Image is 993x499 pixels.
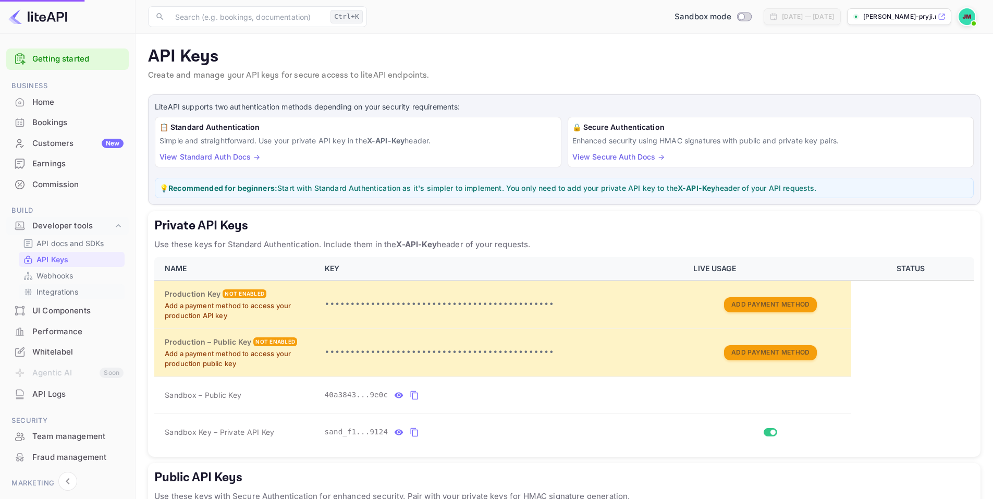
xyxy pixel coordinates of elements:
[36,238,104,249] p: API docs and SDKs
[6,384,129,405] div: API Logs
[154,257,974,451] table: private api keys table
[32,179,124,191] div: Commission
[165,336,251,348] h6: Production – Public Key
[670,11,755,23] div: Switch to Production mode
[6,133,129,154] div: CustomersNew
[23,238,120,249] a: API docs and SDKs
[36,286,78,297] p: Integrations
[724,347,817,356] a: Add Payment Method
[36,270,73,281] p: Webhooks
[325,390,388,400] span: 40a3843...9e0c
[32,326,124,338] div: Performance
[19,252,125,267] div: API Keys
[330,10,363,23] div: Ctrl+K
[325,298,681,311] p: •••••••••••••••••••••••••••••••••••••••••••••
[160,152,260,161] a: View Standard Auth Docs →
[6,322,129,341] a: Performance
[32,158,124,170] div: Earnings
[155,101,974,113] p: LiteAPI supports two authentication methods depending on your security requirements:
[6,427,129,446] a: Team management
[32,346,124,358] div: Whitelabel
[959,8,975,25] img: Jordan Mason
[325,346,681,359] p: •••••••••••••••••••••••••••••••••••••••••••••
[165,349,312,369] p: Add a payment method to access your production public key
[32,96,124,108] div: Home
[160,182,969,193] p: 💡 Start with Standard Authentication as it's simpler to implement. You only need to add your priv...
[724,345,817,360] button: Add Payment Method
[32,220,113,232] div: Developer tools
[154,469,974,486] h5: Public API Keys
[367,136,404,145] strong: X-API-Key
[6,205,129,216] span: Build
[36,254,68,265] p: API Keys
[58,472,77,491] button: Collapse navigation
[6,80,129,92] span: Business
[6,447,129,467] a: Fraud management
[6,301,129,320] a: UI Components
[6,384,129,404] a: API Logs
[6,92,129,113] div: Home
[154,238,974,251] p: Use these keys for Standard Authentication. Include them in the header of your requests.
[572,135,970,146] p: Enhanced security using HMAC signatures with public and private key pairs.
[32,452,124,464] div: Fraud management
[165,288,220,300] h6: Production Key
[6,322,129,342] div: Performance
[23,254,120,265] a: API Keys
[6,301,129,321] div: UI Components
[253,337,297,346] div: Not enabled
[19,236,125,251] div: API docs and SDKs
[23,286,120,297] a: Integrations
[32,117,124,129] div: Bookings
[6,133,129,153] a: CustomersNew
[154,257,318,281] th: NAME
[23,270,120,281] a: Webhooks
[32,53,124,65] a: Getting started
[6,154,129,174] div: Earnings
[6,342,129,361] a: Whitelabel
[6,342,129,362] div: Whitelabel
[148,69,980,82] p: Create and manage your API keys for secure access to liteAPI endpoints.
[160,135,557,146] p: Simple and straightforward. Use your private API key in the header.
[851,257,974,281] th: STATUS
[168,184,277,192] strong: Recommended for beginners:
[165,428,274,436] span: Sandbox Key – Private API Key
[32,431,124,443] div: Team management
[19,284,125,299] div: Integrations
[32,305,124,317] div: UI Components
[6,427,129,447] div: Team management
[6,175,129,194] a: Commission
[6,154,129,173] a: Earnings
[396,239,436,249] strong: X-API-Key
[724,299,817,308] a: Add Payment Method
[223,289,266,298] div: Not enabled
[169,6,326,27] input: Search (e.g. bookings, documentation)
[325,427,388,437] span: sand_f1...9124
[687,257,851,281] th: LIVE USAGE
[8,8,67,25] img: LiteAPI logo
[6,447,129,468] div: Fraud management
[572,152,665,161] a: View Secure Auth Docs →
[675,11,731,23] span: Sandbox mode
[6,478,129,489] span: Marketing
[154,217,974,234] h5: Private API Keys
[32,388,124,400] div: API Logs
[6,415,129,427] span: Security
[32,138,124,150] div: Customers
[6,217,129,235] div: Developer tools
[863,12,936,21] p: [PERSON_NAME]-pryji.nui...
[19,268,125,283] div: Webhooks
[148,46,980,67] p: API Keys
[6,48,129,70] div: Getting started
[6,175,129,195] div: Commission
[6,92,129,112] a: Home
[160,121,557,133] h6: 📋 Standard Authentication
[165,390,241,400] span: Sandbox – Public Key
[572,121,970,133] h6: 🔒 Secure Authentication
[6,113,129,132] a: Bookings
[102,139,124,148] div: New
[724,297,817,312] button: Add Payment Method
[165,301,312,321] p: Add a payment method to access your production API key
[6,113,129,133] div: Bookings
[678,184,715,192] strong: X-API-Key
[782,12,834,21] div: [DATE] — [DATE]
